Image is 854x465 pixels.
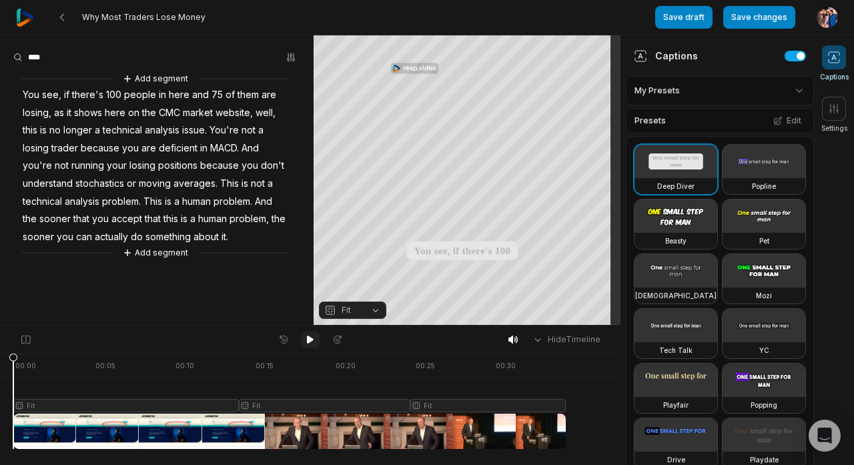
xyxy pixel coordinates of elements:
[212,193,254,211] span: problem.
[72,210,91,228] span: that
[189,210,197,228] span: a
[210,86,224,104] span: 75
[53,157,70,175] span: not
[82,12,205,23] span: Why Most Traders Lose Money
[41,86,63,104] span: see,
[809,420,841,452] div: Open Intercom Messenger
[179,210,189,228] span: is
[123,86,157,104] span: people
[250,175,266,193] span: not
[21,193,63,211] span: technical
[71,86,105,104] span: there's
[240,121,257,139] span: not
[750,454,779,465] h3: Playdate
[157,104,181,122] span: CMC
[769,112,805,129] button: Edit
[63,86,71,104] span: if
[128,157,157,175] span: losing
[127,104,141,122] span: on
[105,157,128,175] span: your
[240,157,260,175] span: you
[528,330,604,350] button: HideTimeline
[144,228,192,246] span: something
[257,121,265,139] span: a
[105,86,123,104] span: 100
[821,97,847,133] button: Settings
[759,236,769,246] h3: Pet
[101,193,142,211] span: problem.
[228,210,270,228] span: problem,
[62,121,93,139] span: longer
[143,121,181,139] span: analysis
[63,193,101,211] span: analysis
[219,175,240,193] span: This
[110,210,143,228] span: accept
[236,86,260,104] span: them
[751,400,777,410] h3: Popping
[191,86,210,104] span: and
[21,228,55,246] span: sooner
[21,104,53,122] span: losing,
[79,139,121,157] span: because
[93,121,101,139] span: a
[224,86,236,104] span: of
[240,175,250,193] span: is
[39,121,48,139] span: is
[635,290,717,301] h3: [DEMOGRAPHIC_DATA]
[101,121,143,139] span: technical
[254,193,274,211] span: And
[93,228,129,246] span: actually
[21,86,41,104] span: You
[260,86,278,104] span: are
[209,139,240,157] span: MACD.
[181,104,214,122] span: market
[266,175,274,193] span: a
[167,86,191,104] span: here
[121,139,140,157] span: you
[820,72,849,82] span: Captions
[50,139,79,157] span: trader
[752,181,776,191] h3: Popline
[21,139,50,157] span: losing
[103,104,127,122] span: here
[74,175,125,193] span: stochastics
[173,193,181,211] span: a
[214,104,254,122] span: website,
[659,345,693,356] h3: Tech Talk
[163,193,173,211] span: is
[21,210,38,228] span: the
[21,157,53,175] span: you're
[208,121,240,139] span: You're
[129,228,144,246] span: do
[665,236,687,246] h3: Beasty
[120,246,191,260] button: Add segment
[254,104,277,122] span: well,
[125,175,137,193] span: or
[260,157,286,175] span: don't
[73,104,103,122] span: shows
[821,123,847,133] span: Settings
[756,290,772,301] h3: Mozi
[91,210,110,228] span: you
[53,104,65,122] span: as
[75,228,93,246] span: can
[142,193,163,211] span: This
[820,45,849,82] button: Captions
[65,104,73,122] span: it
[141,104,157,122] span: the
[240,139,260,157] span: And
[140,139,157,157] span: are
[55,228,75,246] span: you
[38,210,72,228] span: sooner
[70,157,105,175] span: running
[157,86,167,104] span: in
[199,139,209,157] span: in
[21,121,39,139] span: this
[759,345,769,356] h3: YC
[192,228,220,246] span: about
[657,181,695,191] h3: Deep Diver
[181,193,212,211] span: human
[220,228,230,246] span: it.
[172,175,219,193] span: averages.
[181,121,208,139] span: issue.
